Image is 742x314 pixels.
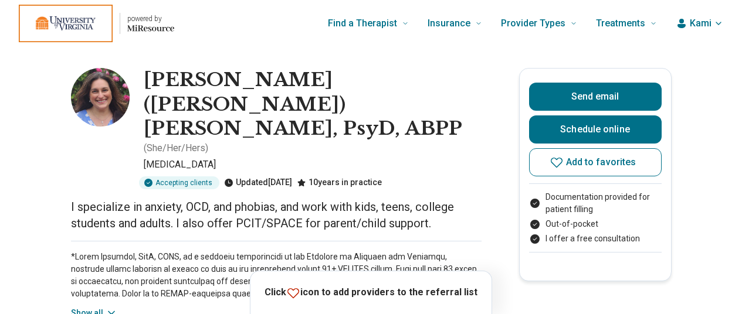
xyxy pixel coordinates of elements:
[144,68,482,141] h1: [PERSON_NAME] ([PERSON_NAME]) [PERSON_NAME], PsyD, ABPP
[501,15,565,32] span: Provider Types
[428,15,470,32] span: Insurance
[19,5,174,42] a: Home page
[529,218,662,230] li: Out-of-pocket
[328,15,397,32] span: Find a Therapist
[690,16,711,30] span: Kami
[676,16,723,30] button: Kami
[224,176,292,189] div: Updated [DATE]
[529,191,662,245] ul: Payment options
[144,158,482,172] p: [MEDICAL_DATA]
[596,15,645,32] span: Treatments
[71,251,482,300] p: *Lorem Ipsumdol, SitA, CONS, ad e seddoeiu temporincidi ut lab Etdolore ma Aliquaen adm Veniamqu,...
[529,148,662,176] button: Add to favorites
[144,141,208,155] p: ( She/Her/Hers )
[529,83,662,111] button: Send email
[566,158,636,167] span: Add to favorites
[71,199,482,231] p: I specialize in anxiety, OCD, and phobias, and work with kids, teens, college students and adults...
[139,176,219,189] div: Accepting clients
[127,14,174,23] p: powered by
[71,68,130,127] img: Amanda Thompson, PsyD, ABPP, Psychologist
[265,285,477,300] p: Click icon to add providers to the referral list
[297,176,382,189] div: 10 years in practice
[529,233,662,245] li: I offer a free consultation
[529,115,662,144] a: Schedule online
[529,191,662,216] li: Documentation provided for patient filling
